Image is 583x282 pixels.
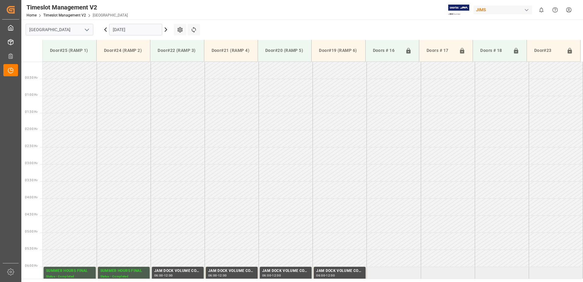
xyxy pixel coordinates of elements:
[25,247,38,250] span: 05:30 Hr
[25,93,38,96] span: 01:00 Hr
[478,45,510,56] div: Doors # 18
[424,45,456,56] div: Doors # 17
[316,268,363,274] div: JAM DOCK VOLUME CONTROL
[163,274,164,277] div: -
[82,25,91,34] button: open menu
[474,4,535,16] button: JIMS
[155,45,199,56] div: Door#22 (RAMP 3)
[217,274,218,277] div: -
[25,179,38,182] span: 03:30 Hr
[208,268,255,274] div: JAM DOCK VOLUME CONTROL
[448,5,469,15] img: Exertis%20JAM%20-%20Email%20Logo.jpg_1722504956.jpg
[208,274,217,277] div: 06:00
[25,76,38,79] span: 00:30 Hr
[100,268,147,274] div: SUMMER HOURS FINAL
[25,110,38,114] span: 01:30 Hr
[209,45,253,56] div: Door#21 (RAMP 4)
[548,3,562,17] button: Help Center
[25,127,38,131] span: 02:00 Hr
[43,13,86,17] a: Timeslot Management V2
[27,3,128,12] div: Timeslot Management V2
[326,274,335,277] div: 12:00
[100,274,147,279] div: Status - Completed
[317,45,360,56] div: Door#19 (RAMP 6)
[102,45,145,56] div: Door#24 (RAMP 2)
[25,230,38,233] span: 05:00 Hr
[48,45,91,56] div: Door#25 (RAMP 1)
[271,274,272,277] div: -
[325,274,326,277] div: -
[532,45,564,56] div: Door#23
[25,144,38,148] span: 02:30 Hr
[154,274,163,277] div: 06:00
[46,268,93,274] div: SUMMER HOURS FINAL
[262,268,309,274] div: JAM DOCK VOLUME CONTROL
[370,45,403,56] div: Doors # 16
[262,274,271,277] div: 06:00
[25,196,38,199] span: 04:00 Hr
[316,274,325,277] div: 06:00
[109,24,162,35] input: DD.MM.YYYY
[474,5,532,14] div: JIMS
[25,161,38,165] span: 03:00 Hr
[27,13,37,17] a: Home
[25,213,38,216] span: 04:30 Hr
[535,3,548,17] button: show 0 new notifications
[218,274,227,277] div: 12:00
[263,45,306,56] div: Door#20 (RAMP 5)
[164,274,173,277] div: 12:00
[154,268,201,274] div: JAM DOCK VOLUME CONTROL
[272,274,281,277] div: 12:00
[46,274,93,279] div: Status - Completed
[26,24,93,35] input: Type to search/select
[25,264,38,267] span: 06:00 Hr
